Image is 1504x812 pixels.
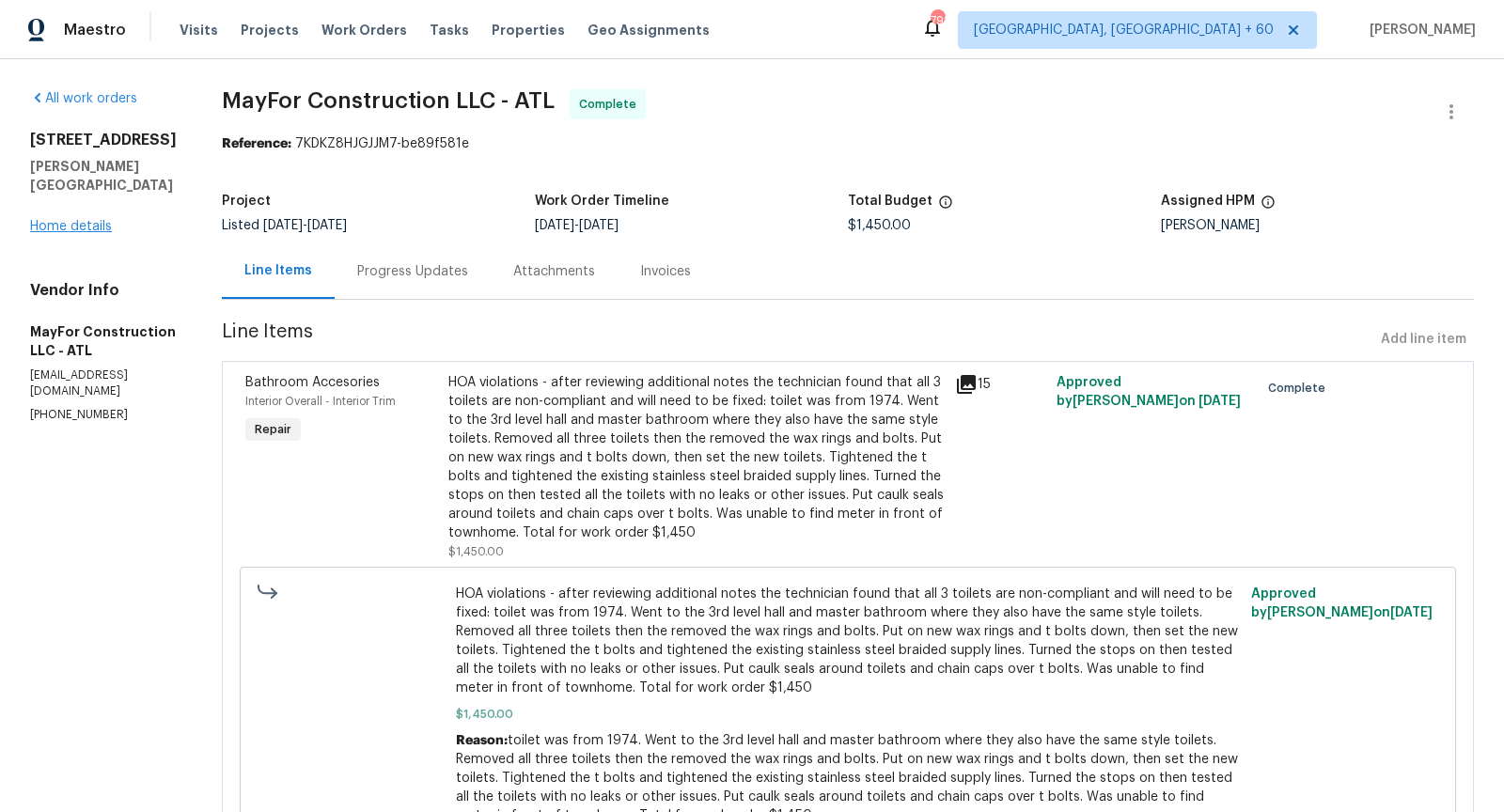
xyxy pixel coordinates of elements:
div: 15 [955,373,1045,396]
span: Repair [247,420,299,439]
span: Complete [1268,379,1333,398]
h5: Work Order Timeline [535,195,669,208]
span: Listed [222,219,347,232]
a: All work orders [30,92,137,105]
b: Reference: [222,137,291,150]
span: [DATE] [535,219,574,232]
span: Projects [241,21,299,39]
span: Properties [492,21,565,39]
span: [DATE] [1198,395,1241,408]
span: - [535,219,619,232]
span: Bathroom Accesories [245,376,380,389]
h5: Assigned HPM [1161,195,1255,208]
span: HOA violations - after reviewing additional notes the technician found that all 3 toilets are non... [456,585,1239,697]
h4: Vendor Info [30,281,177,300]
span: Complete [579,95,644,114]
div: Progress Updates [357,262,468,281]
span: - [263,219,347,232]
h5: MayFor Construction LLC - ATL [30,322,177,360]
span: Approved by [PERSON_NAME] on [1057,376,1241,408]
span: Reason: [456,734,508,747]
span: Tasks [430,23,469,37]
span: $1,450.00 [456,705,1239,724]
span: [DATE] [1390,606,1433,619]
span: [DATE] [263,219,303,232]
span: $1,450.00 [848,219,911,232]
span: The total cost of line items that have been proposed by Opendoor. This sum includes line items th... [938,195,953,219]
span: Geo Assignments [587,21,710,39]
div: Attachments [513,262,595,281]
div: [PERSON_NAME] [1161,219,1474,232]
span: $1,450.00 [448,546,504,557]
span: Visits [180,21,218,39]
span: Work Orders [321,21,407,39]
span: [PERSON_NAME] [1362,21,1476,39]
span: Approved by [PERSON_NAME] on [1251,587,1433,619]
span: Interior Overall - Interior Trim [245,396,396,407]
p: [EMAIL_ADDRESS][DOMAIN_NAME] [30,367,177,399]
span: [DATE] [579,219,619,232]
span: Maestro [64,21,126,39]
div: Invoices [640,262,691,281]
div: HOA violations - after reviewing additional notes the technician found that all 3 toilets are non... [448,373,944,542]
p: [PHONE_NUMBER] [30,407,177,423]
h5: Total Budget [848,195,932,208]
div: 7KDKZ8HJGJJM7-be89f581e [222,134,1474,153]
span: The hpm assigned to this work order. [1261,195,1276,219]
h2: [STREET_ADDRESS] [30,131,177,149]
a: Home details [30,220,112,233]
span: [GEOGRAPHIC_DATA], [GEOGRAPHIC_DATA] + 60 [974,21,1274,39]
span: MayFor Construction LLC - ATL [222,89,555,112]
h5: Project [222,195,271,208]
div: 792 [931,11,944,30]
span: Line Items [222,322,1373,357]
h5: [PERSON_NAME][GEOGRAPHIC_DATA] [30,157,177,195]
span: [DATE] [307,219,347,232]
div: Line Items [244,261,312,280]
